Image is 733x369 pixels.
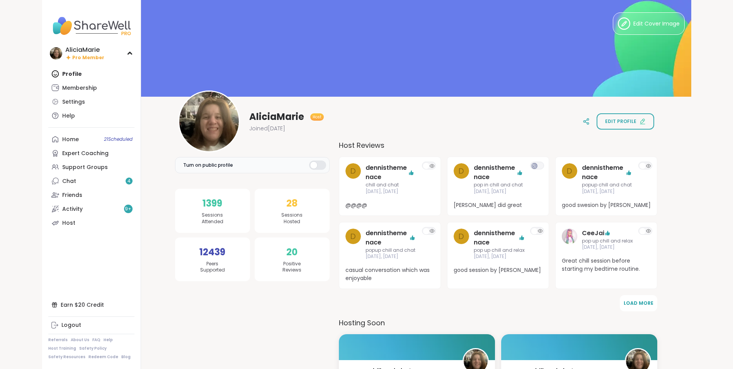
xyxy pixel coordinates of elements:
div: Settings [62,98,85,106]
a: d [562,163,577,195]
a: Host Training [48,346,76,351]
span: good session by [PERSON_NAME] [454,266,543,274]
a: Help [48,109,134,123]
span: [DATE], [DATE] [366,253,415,260]
span: d [458,231,464,242]
a: CeeJai [582,229,604,238]
span: d [566,165,572,177]
a: d [454,229,469,260]
div: Activity [62,205,83,213]
a: dennisthemenace [366,163,408,182]
div: Chat [62,178,76,185]
a: Host [48,216,134,230]
span: [DATE], [DATE] [474,253,525,260]
a: dennisthemenace [474,229,519,247]
button: Edit Cover Image [613,12,685,35]
span: 28 [286,196,298,210]
span: Sessions Hosted [281,212,303,225]
div: Host [62,219,75,227]
span: 9 + [125,206,131,212]
span: 12439 [199,245,225,259]
h3: Hosting Soon [339,318,657,328]
a: Support Groups [48,160,134,174]
span: AliciaMarie [249,111,304,123]
span: Edit Cover Image [633,20,680,28]
span: Load More [624,300,653,306]
img: ShareWell Nav Logo [48,12,134,39]
a: Logout [48,318,134,332]
a: Friends [48,188,134,202]
a: d [454,163,469,195]
span: Sessions Attended [202,212,223,225]
a: Membership [48,81,134,95]
span: pop up chill and relax [474,247,525,254]
span: Host [313,114,321,120]
a: Redeem Code [88,354,118,360]
img: AliciaMarie [50,47,62,60]
a: Settings [48,95,134,109]
a: dennisthemenace [366,229,409,247]
div: Logout [61,321,81,329]
span: d [458,165,464,177]
span: Joined [DATE] [249,125,285,132]
div: Support Groups [62,164,108,171]
a: Help [104,337,113,343]
span: d [350,165,356,177]
a: Blog [121,354,131,360]
span: pop up chill and relax [582,238,633,244]
a: Activity9+ [48,202,134,216]
div: AliciaMarie [65,46,104,54]
img: AliciaMarie [179,92,239,151]
a: Home21Scheduled [48,132,134,146]
span: Edit profile [605,118,636,125]
span: Positive Reviews [282,261,301,274]
span: popup chill and chat [582,182,632,188]
span: [DATE], [DATE] [366,188,414,195]
span: casual conversation which was enjoyable [345,266,434,282]
div: Earn $20 Credit [48,298,134,312]
span: popup chill and chat [366,247,415,254]
div: Expert Coaching [62,150,109,157]
span: Pro Member [72,55,104,61]
span: [DATE], [DATE] [582,244,633,251]
a: FAQ [92,337,100,343]
a: d [345,229,361,260]
a: dennisthemenace [474,163,517,182]
a: Expert Coaching [48,146,134,160]
div: Membership [62,84,97,92]
button: Load More [620,295,657,311]
span: chill and chat [366,182,414,188]
span: Turn on public profile [183,162,233,169]
span: Great chill session before starting my bedtime routine. [562,257,651,273]
span: [PERSON_NAME] did great [454,201,543,209]
span: d [350,231,356,242]
span: 21 Scheduled [104,136,133,142]
div: Home [62,136,79,143]
a: About Us [71,337,89,343]
span: pop in chill and chat [474,182,523,188]
span: [DATE], [DATE] [474,188,523,195]
span: good swesion by [PERSON_NAME] [562,201,651,209]
span: [DATE], [DATE] [582,188,632,195]
div: Friends [62,191,82,199]
a: Chat4 [48,174,134,188]
span: 4 [128,178,131,184]
span: 1399 [202,196,222,210]
div: Help [62,112,75,120]
a: d [345,163,361,195]
a: Safety Policy [79,346,107,351]
a: Safety Resources [48,354,85,360]
span: Peers Supported [200,261,225,274]
a: Referrals [48,337,68,343]
span: @@@@ [345,201,434,209]
button: Edit profile [597,113,654,130]
a: dennisthemenace [582,163,626,182]
span: 20 [286,245,298,259]
img: CeeJai [562,229,577,244]
a: CeeJai [562,229,577,251]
